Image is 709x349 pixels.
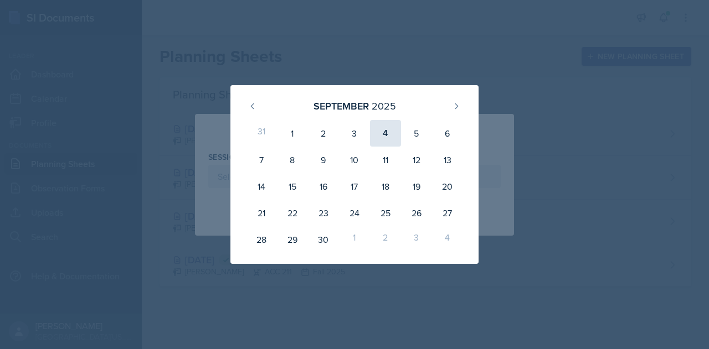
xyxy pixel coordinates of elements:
div: 18 [370,173,401,200]
div: 8 [277,147,308,173]
div: 21 [246,200,277,226]
div: 9 [308,147,339,173]
div: 4 [432,226,463,253]
div: 29 [277,226,308,253]
div: 1 [339,226,370,253]
div: 30 [308,226,339,253]
div: 25 [370,200,401,226]
div: 28 [246,226,277,253]
div: 26 [401,200,432,226]
div: 16 [308,173,339,200]
div: 2 [308,120,339,147]
div: 22 [277,200,308,226]
div: 20 [432,173,463,200]
div: 6 [432,120,463,147]
div: 27 [432,200,463,226]
div: 24 [339,200,370,226]
div: 17 [339,173,370,200]
div: 31 [246,120,277,147]
div: 15 [277,173,308,200]
div: September [314,98,369,113]
div: 5 [401,120,432,147]
div: 10 [339,147,370,173]
div: 13 [432,147,463,173]
div: 7 [246,147,277,173]
div: 4 [370,120,401,147]
div: 11 [370,147,401,173]
div: 14 [246,173,277,200]
div: 12 [401,147,432,173]
div: 3 [401,226,432,253]
div: 2025 [372,98,396,113]
div: 1 [277,120,308,147]
div: 3 [339,120,370,147]
div: 23 [308,200,339,226]
div: 19 [401,173,432,200]
div: 2 [370,226,401,253]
